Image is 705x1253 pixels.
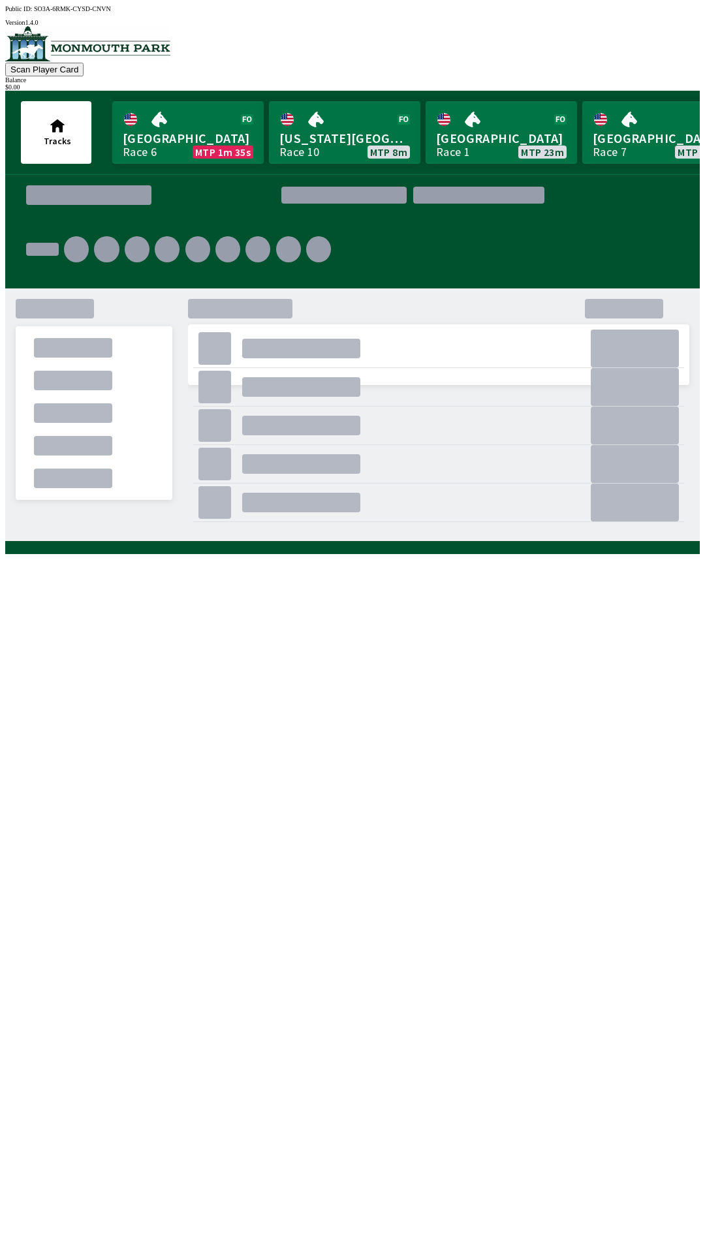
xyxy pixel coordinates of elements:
[279,147,320,157] div: Race 10
[5,5,700,12] div: Public ID:
[5,84,700,91] div: $ 0.00
[123,130,253,147] span: [GEOGRAPHIC_DATA]
[21,101,91,164] button: Tracks
[5,26,170,61] img: venue logo
[521,147,564,157] span: MTP 23m
[44,135,71,147] span: Tracks
[426,101,577,164] a: [GEOGRAPHIC_DATA]Race 1MTP 23m
[123,147,157,157] div: Race 6
[370,147,407,157] span: MTP 8m
[5,76,700,84] div: Balance
[436,130,567,147] span: [GEOGRAPHIC_DATA]
[5,63,84,76] button: Scan Player Card
[112,101,264,164] a: [GEOGRAPHIC_DATA]Race 6MTP 1m 35s
[436,147,470,157] div: Race 1
[34,5,111,12] span: SO3A-6RMK-CYSD-CNVN
[5,19,700,26] div: Version 1.4.0
[195,147,251,157] span: MTP 1m 35s
[269,101,420,164] a: [US_STATE][GEOGRAPHIC_DATA]Race 10MTP 8m
[593,147,627,157] div: Race 7
[279,130,410,147] span: [US_STATE][GEOGRAPHIC_DATA]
